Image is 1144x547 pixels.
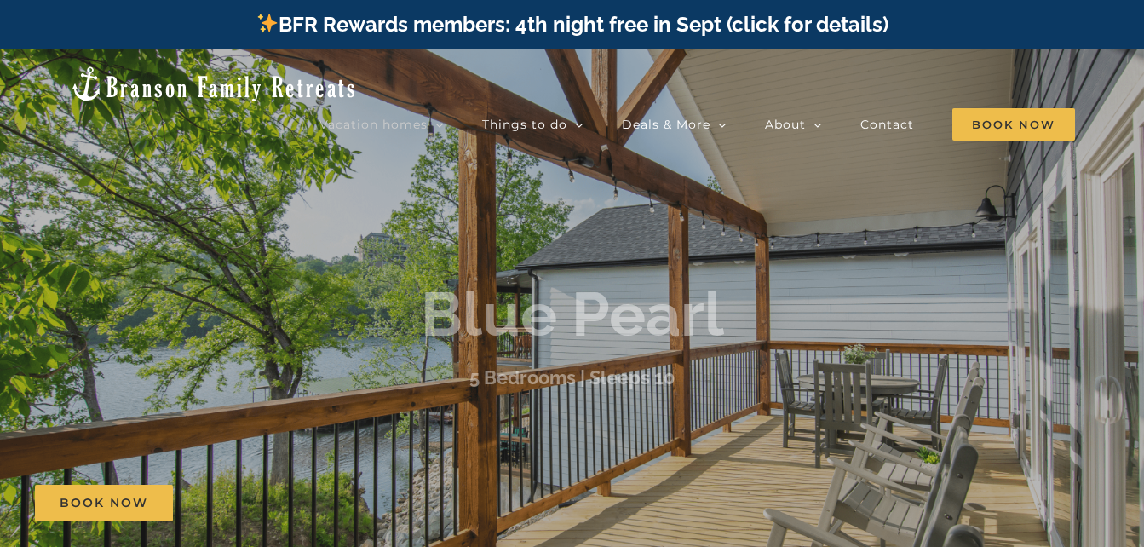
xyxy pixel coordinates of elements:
[319,107,444,141] a: Vacation homes
[421,278,724,350] b: Blue Pearl
[622,118,710,130] span: Deals & More
[952,108,1075,141] span: Book Now
[482,118,567,130] span: Things to do
[257,13,278,33] img: ✨
[469,366,675,389] h3: 5 Bedrooms | Sleeps 10
[765,118,806,130] span: About
[482,107,583,141] a: Things to do
[60,496,148,510] span: Book Now
[319,118,428,130] span: Vacation homes
[860,118,914,130] span: Contact
[622,107,727,141] a: Deals & More
[860,107,914,141] a: Contact
[765,107,822,141] a: About
[256,12,888,37] a: BFR Rewards members: 4th night free in Sept (click for details)
[35,485,173,521] a: Book Now
[69,65,358,103] img: Branson Family Retreats Logo
[319,107,1075,141] nav: Main Menu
